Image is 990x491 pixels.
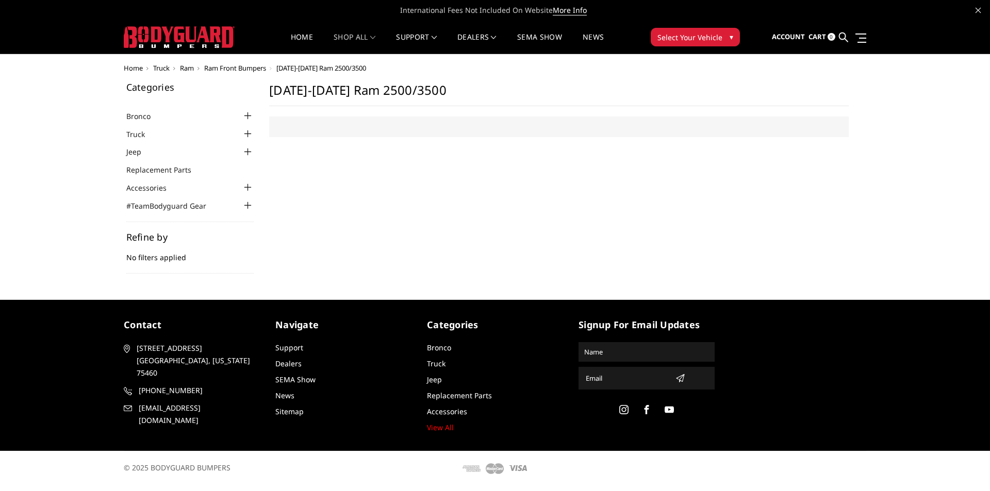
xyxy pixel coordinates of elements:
button: Select Your Vehicle [651,28,740,46]
a: Dealers [457,33,497,54]
span: © 2025 BODYGUARD BUMPERS [124,463,230,472]
span: [DATE]-[DATE] Ram 2500/3500 [276,63,366,73]
a: Cart 0 [808,23,835,51]
h5: signup for email updates [579,318,715,332]
a: Ram [180,63,194,73]
a: More Info [553,5,587,15]
a: [PHONE_NUMBER] [124,384,260,397]
a: Dealers [275,359,302,368]
span: ▾ [730,31,733,42]
span: [STREET_ADDRESS] [GEOGRAPHIC_DATA], [US_STATE] 75460 [137,342,256,379]
a: #TeamBodyguard Gear [126,200,219,211]
a: Jeep [126,146,154,157]
input: Email [582,370,671,386]
input: Name [580,344,713,360]
h5: Refine by [126,232,254,242]
span: 0 [828,33,835,41]
a: SEMA Show [275,375,316,384]
h5: Categories [427,318,563,332]
a: Home [291,33,313,54]
a: Accessories [427,407,467,416]
a: Bronco [427,343,451,352]
a: Truck [126,129,158,140]
a: SEMA Show [517,33,562,54]
span: Account [772,32,805,41]
a: News [583,33,604,54]
a: Home [124,63,143,73]
a: Truck [153,63,170,73]
a: Account [772,23,805,51]
a: Bronco [126,111,163,122]
div: No filters applied [126,232,254,274]
span: Select Your Vehicle [657,32,722,43]
a: shop all [334,33,375,54]
span: [EMAIL_ADDRESS][DOMAIN_NAME] [139,402,258,427]
a: Support [396,33,437,54]
a: Truck [427,359,445,368]
span: [PHONE_NUMBER] [139,384,258,397]
h5: contact [124,318,260,332]
h5: Navigate [275,318,411,332]
h1: [DATE]-[DATE] Ram 2500/3500 [269,82,849,106]
a: Replacement Parts [126,164,204,175]
img: BODYGUARD BUMPERS [124,26,235,48]
a: Ram Front Bumpers [204,63,266,73]
h5: Categories [126,82,254,92]
a: Sitemap [275,407,304,416]
a: Jeep [427,375,442,384]
a: Replacement Parts [427,391,492,400]
a: Accessories [126,182,179,193]
span: Cart [808,32,826,41]
a: [EMAIL_ADDRESS][DOMAIN_NAME] [124,402,260,427]
a: Support [275,343,303,352]
a: News [275,391,294,400]
a: View All [427,422,454,432]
